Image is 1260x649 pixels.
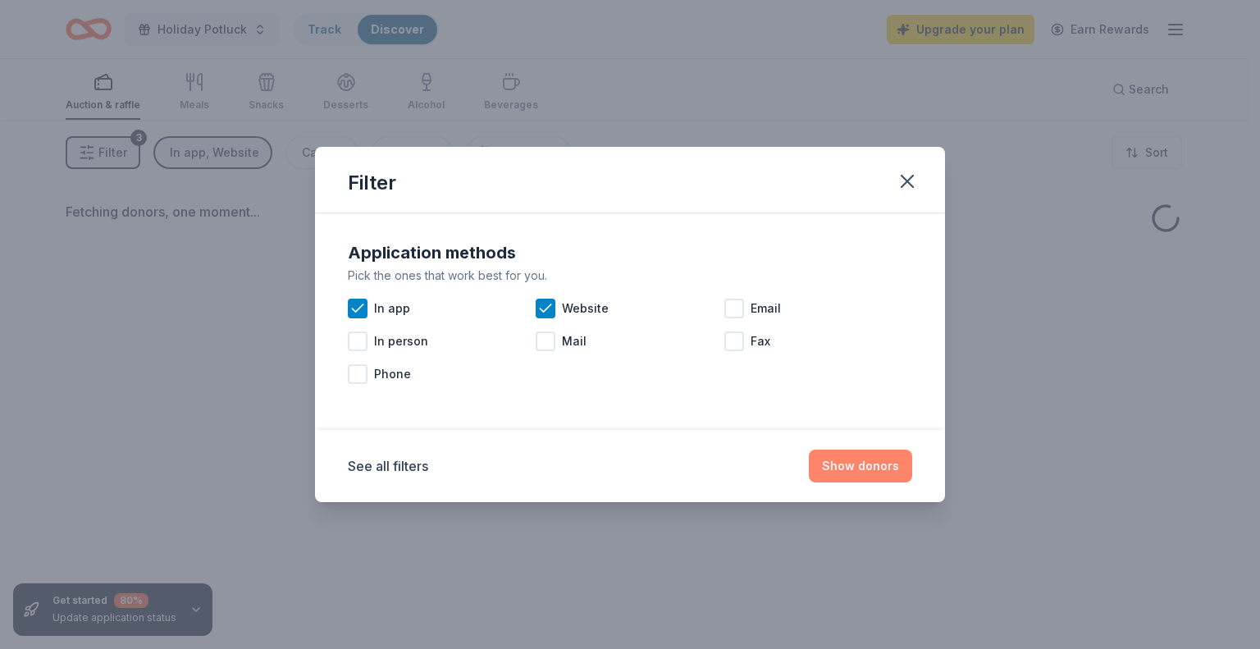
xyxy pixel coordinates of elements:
[751,331,770,351] span: Fax
[348,266,912,286] div: Pick the ones that work best for you.
[374,299,410,318] span: In app
[348,456,428,476] button: See all filters
[562,299,609,318] span: Website
[809,450,912,482] button: Show donors
[348,170,396,196] div: Filter
[562,331,587,351] span: Mail
[374,331,428,351] span: In person
[374,364,411,384] span: Phone
[348,240,912,266] div: Application methods
[751,299,781,318] span: Email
